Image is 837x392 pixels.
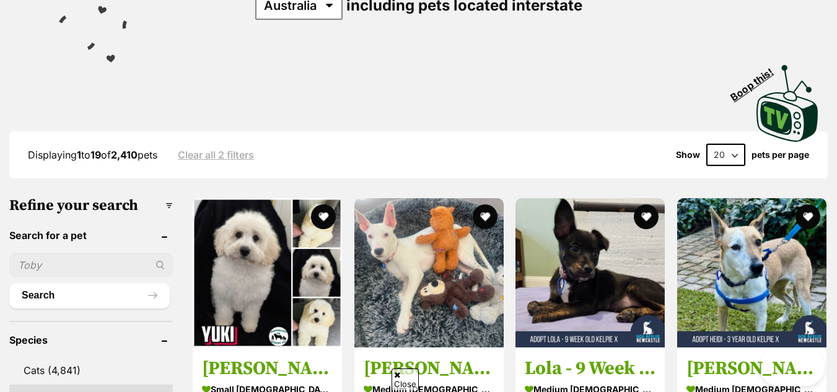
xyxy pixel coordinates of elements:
a: Boop this! [756,54,818,144]
img: Heidi - 3 Year Old Kelpie X - Australian Kelpie Dog [677,198,826,347]
span: Show [676,150,700,160]
button: favourite [634,204,659,229]
iframe: Help Scout Beacon - Open [760,349,825,386]
label: pets per page [752,150,809,160]
input: Toby [9,253,173,277]
span: Displaying to of pets [28,149,157,161]
button: favourite [795,204,820,229]
strong: 1 [77,149,81,161]
img: Dollie - 5 Month Old Cattle Dog X - Australian Cattle Dog x Bull Terrier Dog [354,198,504,347]
h3: Lola - 9 Week Old Kelpie X [525,357,655,380]
strong: 2,410 [111,149,138,161]
header: Search for a pet [9,230,173,241]
h3: [PERSON_NAME] - [DEMOGRAPHIC_DATA] Kelpie X [686,357,817,380]
h3: Refine your search [9,197,173,214]
button: favourite [312,204,336,229]
button: Search [9,283,170,308]
img: PetRescue TV logo [756,65,818,142]
h3: [PERSON_NAME] - [DEMOGRAPHIC_DATA] Cattle Dog X [364,357,494,380]
span: Close [392,368,419,390]
h3: [PERSON_NAME] [202,357,333,380]
a: Cats (4,841) [9,357,173,383]
span: Boop this! [729,58,786,103]
header: Species [9,334,173,346]
a: Clear all 2 filters [178,149,254,160]
button: favourite [473,204,497,229]
strong: 19 [90,149,101,161]
img: Lola - 9 Week Old Kelpie X - Australian Kelpie Dog [515,198,665,347]
img: Yuki - Bichon Frise Dog [193,198,342,347]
